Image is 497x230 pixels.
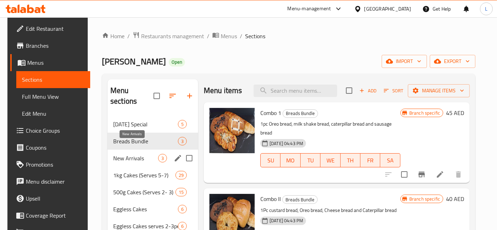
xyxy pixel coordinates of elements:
[176,172,186,179] span: 29
[260,206,400,215] p: 1Pc custard bread, Oreo bread, Cheese bread and Caterpillar bread
[102,32,125,40] a: Home
[260,194,281,204] span: Combo II
[283,109,318,118] div: Breads Bundle
[175,171,187,179] div: items
[113,120,178,128] span: [DATE] Special
[260,120,400,137] p: 1pc Oreo bread, milk shake bread, caterpillar bread and sausage bread
[10,122,91,139] a: Choice Groups
[26,126,85,135] span: Choice Groups
[204,85,242,96] h2: Menu items
[212,31,237,41] a: Menus
[342,83,357,98] span: Select section
[26,160,85,169] span: Promotions
[406,196,443,202] span: Branch specific
[178,206,186,213] span: 6
[382,55,427,68] button: import
[364,5,411,13] div: [GEOGRAPHIC_DATA]
[283,196,317,204] span: Breads Bundle
[176,189,186,196] span: 15
[113,137,178,145] span: Breads Bundle
[382,85,405,96] button: Sort
[102,31,475,41] nav: breadcrumb
[379,85,408,96] span: Sort items
[27,58,85,67] span: Menus
[127,32,130,40] li: /
[10,139,91,156] a: Coupons
[281,153,300,167] button: MO
[173,153,183,163] button: edit
[406,110,443,116] span: Branch specific
[113,154,158,162] span: New Arrivals
[446,194,464,204] h6: 40 AED
[383,155,397,166] span: SA
[178,138,186,145] span: 3
[267,217,306,224] span: [DATE] 04:43 PM
[10,37,91,54] a: Branches
[435,57,470,66] span: export
[108,116,198,133] div: [DATE] Special5
[10,190,91,207] a: Upsell
[358,87,377,95] span: Add
[108,184,198,201] div: 500g Cakes (Serves 2- 3)15
[178,120,187,128] div: items
[26,41,85,50] span: Branches
[164,87,181,104] span: Sort sections
[264,155,278,166] span: SU
[158,155,167,162] span: 3
[108,133,198,150] div: Breads Bundle3
[207,32,209,40] li: /
[10,20,91,37] a: Edit Restaurant
[149,88,164,103] span: Select all sections
[323,155,337,166] span: WE
[22,109,85,118] span: Edit Menu
[341,153,360,167] button: TH
[102,53,166,69] span: [PERSON_NAME]
[283,155,297,166] span: MO
[181,87,198,104] button: Add section
[320,153,340,167] button: WE
[113,171,175,179] span: 1kg Cakes (Serves 5-7)
[158,154,167,162] div: items
[221,32,237,40] span: Menus
[169,59,185,65] span: Open
[260,153,281,167] button: SU
[10,173,91,190] a: Menu disclaimer
[397,167,412,182] span: Select to update
[10,156,91,173] a: Promotions
[413,166,430,183] button: Branch-specific-item
[408,84,470,97] button: Manage items
[363,155,377,166] span: FR
[10,54,91,71] a: Menus
[245,32,265,40] span: Sections
[357,85,379,96] span: Add item
[178,223,186,230] span: 6
[26,194,85,203] span: Upsell
[16,105,91,122] a: Edit Menu
[387,57,421,66] span: import
[304,155,318,166] span: TU
[384,87,403,95] span: Sort
[108,150,198,167] div: New Arrivals3edit
[282,195,318,204] div: Breads Bundle
[301,153,320,167] button: TU
[108,167,198,184] div: 1kg Cakes (Serves 5-7)29
[108,201,198,218] div: Eggless Cakes6
[360,153,380,167] button: FR
[26,211,85,220] span: Coverage Report
[178,137,187,145] div: items
[133,31,204,41] a: Restaurants management
[414,86,464,95] span: Manage items
[113,188,175,196] span: 500g Cakes (Serves 2- 3)
[175,188,187,196] div: items
[209,108,255,153] img: Combo 1
[260,108,281,118] span: Combo 1
[22,92,85,101] span: Full Menu View
[16,88,91,105] a: Full Menu View
[110,85,154,107] h2: Menu sections
[26,143,85,152] span: Coupons
[240,32,242,40] li: /
[16,71,91,88] a: Sections
[22,75,85,84] span: Sections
